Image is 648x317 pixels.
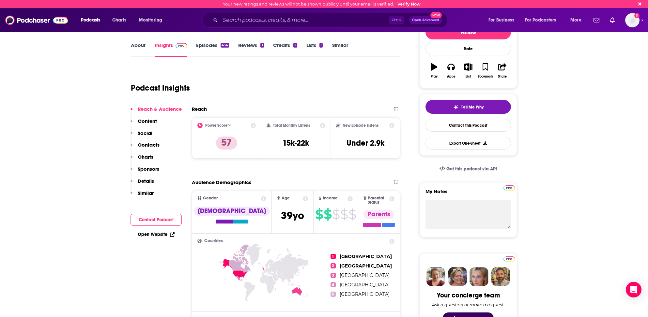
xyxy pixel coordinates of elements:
[332,209,340,220] span: $
[434,161,502,177] a: Get this podcast via API
[566,15,590,25] button: open menu
[634,13,640,18] svg: Email not verified
[138,118,157,124] p: Content
[494,59,511,82] button: Share
[491,267,510,286] img: Jon Profile
[347,138,384,148] h3: Under 2.9k
[488,16,514,25] span: For Business
[503,255,515,262] a: Pro website
[470,267,488,286] img: Jules Profile
[138,190,154,196] p: Similar
[131,166,159,178] button: Sponsors
[131,83,190,93] h1: Podcast Insights
[5,14,68,26] img: Podchaser - Follow, Share and Rate Podcasts
[432,302,504,307] div: Ask a question or make a request.
[108,15,130,25] a: Charts
[447,75,455,79] div: Apps
[431,75,438,79] div: Play
[625,13,640,27] button: Show profile menu
[425,100,511,114] button: tell me why sparkleTell Me Why
[389,16,404,24] span: Ctrl K
[196,42,229,57] a: Episodes434
[368,196,388,205] span: Parental Status
[607,15,617,26] a: Show notifications dropdown
[503,185,515,191] img: Podchaser Pro
[205,123,231,128] h2: Power Score™
[194,207,270,216] div: [DEMOGRAPHIC_DATA]
[216,137,237,150] p: 57
[223,2,421,7] div: Your new ratings and reviews will not be shown publicly until your email is verified.
[131,214,182,226] button: Contact Podcast
[478,75,493,79] div: Bookmark
[340,272,390,278] span: [GEOGRAPHIC_DATA]
[131,118,157,130] button: Content
[323,196,338,200] span: Income
[138,154,153,160] p: Charts
[138,106,182,112] p: Reach & Audience
[208,13,454,28] div: Search podcasts, credits, & more...
[477,59,494,82] button: Bookmark
[625,13,640,27] span: Logged in as BretAita
[363,210,394,219] div: Parents
[273,123,310,128] h2: Total Monthly Listens
[425,137,511,150] button: Export One-Sheet
[448,267,467,286] img: Barbara Profile
[340,253,392,259] span: [GEOGRAPHIC_DATA]
[397,2,421,7] a: Verify Now
[138,178,154,184] p: Details
[437,291,500,299] div: Your concierge team
[260,43,264,48] div: 1
[81,16,100,25] span: Podcasts
[315,209,323,220] span: $
[138,232,175,237] a: Open Website
[293,43,297,48] div: 2
[503,184,515,191] a: Pro website
[409,16,442,24] button: Open AdvancedNew
[131,142,160,154] button: Contacts
[76,15,109,25] button: open menu
[221,43,229,48] div: 434
[192,106,207,112] h2: Reach
[281,209,304,222] span: 39 yo
[461,105,484,110] span: Tell Me Why
[425,188,511,200] label: My Notes
[238,42,264,57] a: Reviews1
[282,196,290,200] span: Age
[425,59,442,82] button: Play
[425,25,511,39] button: Follow
[331,292,336,297] span: 5
[176,43,187,48] img: Podchaser Pro
[626,282,641,297] div: Open Intercom Messenger
[331,273,336,278] span: 3
[498,75,507,79] div: Share
[192,179,251,185] h2: Audience Demographics
[306,42,323,57] a: Lists1
[131,154,153,166] button: Charts
[273,42,297,57] a: Credits2
[412,19,439,22] span: Open Advanced
[430,12,442,18] span: New
[131,178,154,190] button: Details
[331,282,336,287] span: 4
[324,209,332,220] span: $
[340,291,390,297] span: [GEOGRAPHIC_DATA]
[331,263,336,268] span: 2
[442,59,459,82] button: Apps
[521,15,566,25] button: open menu
[112,16,126,25] span: Charts
[503,256,515,262] img: Podchaser Pro
[332,42,348,57] a: Similar
[453,105,458,110] img: tell me why sparkle
[331,254,336,259] span: 1
[591,15,602,26] a: Show notifications dropdown
[484,15,522,25] button: open menu
[131,190,154,202] button: Similar
[283,138,309,148] h3: 15k-22k
[340,209,348,220] span: $
[625,13,640,27] img: User Profile
[138,130,152,136] p: Social
[131,106,182,118] button: Reach & Audience
[570,16,581,25] span: More
[446,166,497,172] span: Get this podcast via API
